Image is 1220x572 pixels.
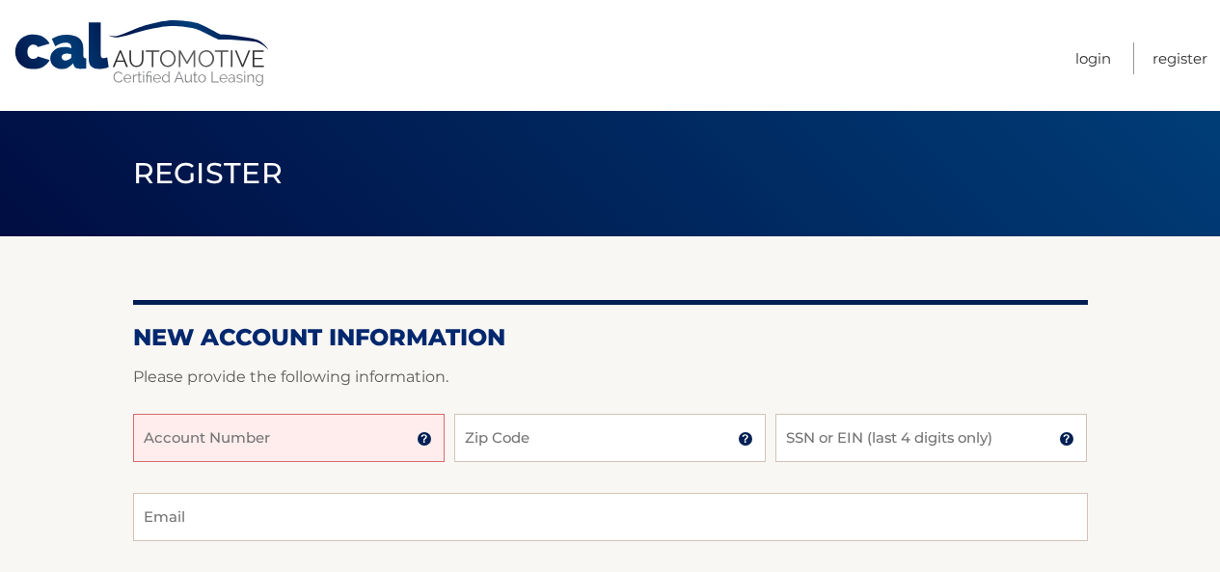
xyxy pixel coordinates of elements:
[454,414,766,462] input: Zip Code
[133,155,284,191] span: Register
[738,431,753,447] img: tooltip.svg
[133,493,1088,541] input: Email
[133,414,445,462] input: Account Number
[1152,42,1207,74] a: Register
[1059,431,1074,447] img: tooltip.svg
[133,364,1088,391] p: Please provide the following information.
[1075,42,1111,74] a: Login
[133,323,1088,352] h2: New Account Information
[417,431,432,447] img: tooltip.svg
[775,414,1087,462] input: SSN or EIN (last 4 digits only)
[13,19,273,88] a: Cal Automotive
